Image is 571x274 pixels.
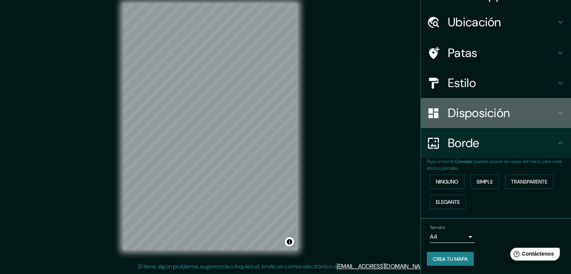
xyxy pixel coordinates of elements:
[430,224,445,230] font: Tamaño
[448,135,479,151] font: Borde
[421,128,571,158] div: Borde
[455,158,472,164] font: Consejo
[421,7,571,37] div: Ubicación
[436,199,460,205] font: Elegante
[427,252,474,266] button: Crea tu mapa
[505,175,553,189] button: Transparente
[123,3,298,250] canvas: Mapa
[285,237,294,246] button: Activar o desactivar atribución
[448,75,476,91] font: Estilo
[430,231,475,243] div: A4
[430,175,464,189] button: Ninguno
[433,256,468,262] font: Crea tu mapa
[448,105,510,121] font: Disposición
[427,158,562,171] font: : puedes opacar las capas del marco para crear efectos geniales.
[430,195,466,209] button: Elegante
[436,178,458,185] font: Ninguno
[337,262,429,270] a: [EMAIL_ADDRESS][DOMAIN_NAME]
[427,158,455,164] font: Elige un borde.
[511,178,547,185] font: Transparente
[504,245,563,266] iframe: Lanzador de widgets de ayuda
[138,262,337,270] font: Si tiene algún problema, sugerencia o inquietud, envíe un correo electrónico a
[430,233,437,241] font: A4
[476,178,493,185] font: Simple
[448,45,478,61] font: Patas
[448,14,501,30] font: Ubicación
[421,68,571,98] div: Estilo
[470,175,499,189] button: Simple
[421,98,571,128] div: Disposición
[421,38,571,68] div: Patas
